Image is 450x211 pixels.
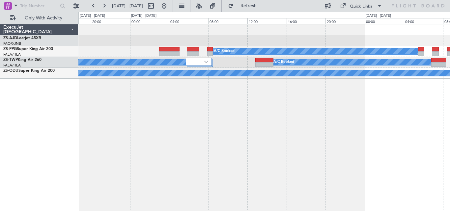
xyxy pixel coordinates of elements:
span: ZS-ODU [3,69,18,73]
a: FAOR/JNB [3,41,21,46]
div: [DATE] - [DATE] [131,13,156,19]
span: [DATE] - [DATE] [112,3,143,9]
div: 16:00 [287,18,326,24]
div: [DATE] - [DATE] [80,13,105,19]
span: Only With Activity [17,16,70,20]
button: Quick Links [337,1,385,11]
a: ZS-AJDLearjet 45XR [3,36,41,40]
a: FALA/HLA [3,52,21,57]
a: FALA/HLA [3,63,21,68]
div: Quick Links [350,3,372,10]
div: 08:00 [208,18,247,24]
input: Trip Number [20,1,58,11]
div: [DATE] - [DATE] [366,13,391,19]
div: 04:00 [404,18,443,24]
a: ZS-TWPKing Air 260 [3,58,42,62]
span: ZS-AJD [3,36,17,40]
span: ZS-PPG [3,47,17,51]
div: 20:00 [91,18,130,24]
span: Refresh [235,4,263,8]
div: A/C Booked [214,46,235,56]
a: ZS-PPGSuper King Air 200 [3,47,53,51]
div: 00:00 [130,18,169,24]
span: ZS-TWP [3,58,18,62]
div: A/C Booked [273,57,294,67]
button: Only With Activity [7,13,71,23]
div: 20:00 [325,18,365,24]
div: 12:00 [247,18,287,24]
a: ZS-ODUSuper King Air 200 [3,69,55,73]
div: 00:00 [365,18,404,24]
button: Refresh [225,1,265,11]
img: arrow-gray.svg [204,61,208,63]
div: 04:00 [169,18,208,24]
